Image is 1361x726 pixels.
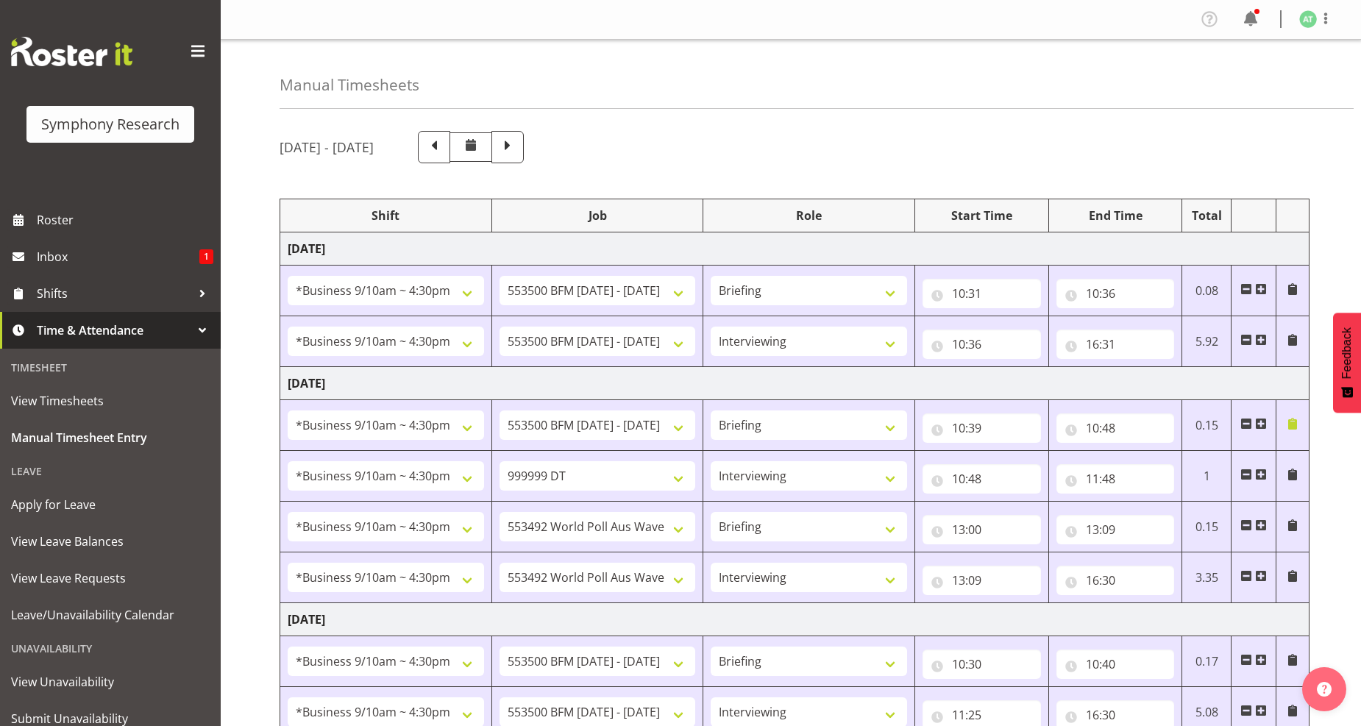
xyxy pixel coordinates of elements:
[4,382,217,419] a: View Timesheets
[923,413,1041,443] input: Click to select...
[1056,207,1175,224] div: End Time
[37,319,191,341] span: Time & Attendance
[1333,313,1361,413] button: Feedback - Show survey
[923,330,1041,359] input: Click to select...
[4,523,217,560] a: View Leave Balances
[4,560,217,597] a: View Leave Requests
[923,279,1041,308] input: Click to select...
[288,207,484,224] div: Shift
[1340,327,1354,379] span: Feedback
[923,464,1041,494] input: Click to select...
[4,352,217,382] div: Timesheet
[711,207,907,224] div: Role
[280,76,419,93] h4: Manual Timesheets
[11,604,210,626] span: Leave/Unavailability Calendar
[11,390,210,412] span: View Timesheets
[1182,502,1232,552] td: 0.15
[11,567,210,589] span: View Leave Requests
[37,246,199,268] span: Inbox
[280,603,1310,636] td: [DATE]
[500,207,696,224] div: Job
[1182,552,1232,603] td: 3.35
[1317,682,1332,697] img: help-xxl-2.png
[280,232,1310,266] td: [DATE]
[4,633,217,663] div: Unavailability
[923,566,1041,595] input: Click to select...
[1190,207,1223,224] div: Total
[41,113,180,135] div: Symphony Research
[1056,330,1175,359] input: Click to select...
[11,671,210,693] span: View Unavailability
[4,456,217,486] div: Leave
[4,663,217,700] a: View Unavailability
[923,650,1041,679] input: Click to select...
[11,37,132,66] img: Rosterit website logo
[1182,400,1232,451] td: 0.15
[1056,650,1175,679] input: Click to select...
[11,494,210,516] span: Apply for Leave
[11,427,210,449] span: Manual Timesheet Entry
[4,597,217,633] a: Leave/Unavailability Calendar
[1182,316,1232,367] td: 5.92
[37,282,191,305] span: Shifts
[923,515,1041,544] input: Click to select...
[280,139,374,155] h5: [DATE] - [DATE]
[1056,464,1175,494] input: Click to select...
[1056,515,1175,544] input: Click to select...
[1056,413,1175,443] input: Click to select...
[1056,279,1175,308] input: Click to select...
[280,367,1310,400] td: [DATE]
[1182,636,1232,687] td: 0.17
[11,530,210,552] span: View Leave Balances
[1182,266,1232,316] td: 0.08
[1056,566,1175,595] input: Click to select...
[199,249,213,264] span: 1
[37,209,213,231] span: Roster
[1299,10,1317,28] img: angela-tunnicliffe1838.jpg
[4,486,217,523] a: Apply for Leave
[4,419,217,456] a: Manual Timesheet Entry
[923,207,1041,224] div: Start Time
[1182,451,1232,502] td: 1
